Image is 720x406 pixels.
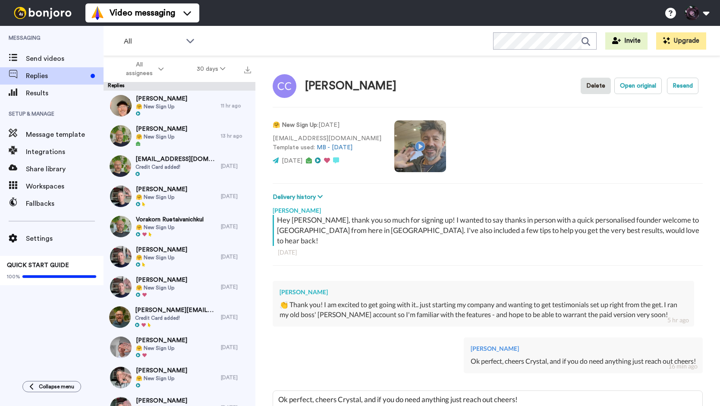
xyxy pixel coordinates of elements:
[136,133,187,140] span: 🤗 New Sign Up
[221,193,251,200] div: [DATE]
[273,202,703,215] div: [PERSON_NAME]
[221,374,251,381] div: [DATE]
[104,181,255,211] a: [PERSON_NAME]🤗 New Sign Up[DATE]
[280,300,687,320] div: 👏 Thank you! I am excited to get going with it.. just starting my company and wanting to get test...
[26,147,104,157] span: Integrations
[221,283,251,290] div: [DATE]
[221,102,251,109] div: 11 hr ago
[104,302,255,332] a: [PERSON_NAME][EMAIL_ADDRESS][DOMAIN_NAME]Credit Card added![DATE]
[136,194,187,201] span: 🤗 New Sign Up
[667,316,689,324] div: 5 hr ago
[22,381,81,392] button: Collapse menu
[221,163,251,170] div: [DATE]
[136,94,187,103] span: [PERSON_NAME]
[104,332,255,362] a: [PERSON_NAME]🤗 New Sign Up[DATE]
[614,78,662,94] button: Open original
[221,344,251,351] div: [DATE]
[26,129,104,140] span: Message template
[242,63,254,76] button: Export all results that match these filters now.
[667,78,698,94] button: Resend
[221,223,251,230] div: [DATE]
[26,233,104,244] span: Settings
[135,315,217,321] span: Credit Card added!
[104,242,255,272] a: [PERSON_NAME]🤗 New Sign Up[DATE]
[104,151,255,181] a: [EMAIL_ADDRESS][DOMAIN_NAME]Credit Card added![DATE]
[26,181,104,192] span: Workspaces
[244,66,251,73] img: export.svg
[110,186,132,207] img: 3d9aadb5-ec8d-4a16-bcd2-45614f6a49a5-thumb.jpg
[136,345,187,352] span: 🤗 New Sign Up
[104,362,255,393] a: [PERSON_NAME]🤗 New Sign Up[DATE]
[136,215,204,224] span: Vorakorn Ruetaivanichkul
[7,262,69,268] span: QUICK START GUIDE
[110,337,132,358] img: 6a42e8aa-c9a8-4302-90c1-d0547754cef2-thumb.jpg
[471,356,696,366] div: Ok perfect, cheers Crystal, and if you do need anything just reach out cheers!
[104,272,255,302] a: [PERSON_NAME]🤗 New Sign Up[DATE]
[135,155,217,164] span: [EMAIL_ADDRESS][DOMAIN_NAME]
[305,80,396,92] div: [PERSON_NAME]
[273,192,325,202] button: Delivery history
[278,248,698,257] div: [DATE]
[26,54,104,64] span: Send videos
[273,134,381,152] p: [EMAIL_ADDRESS][DOMAIN_NAME] Template used:
[26,198,104,209] span: Fallbacks
[136,224,204,231] span: 🤗 New Sign Up
[110,125,132,147] img: 52196ac7-b7bd-4e46-910c-c549236b790b-thumb.jpg
[39,383,74,390] span: Collapse menu
[136,284,187,291] span: 🤗 New Sign Up
[273,121,381,130] p: : [DATE]
[180,61,242,77] button: 30 days
[110,155,131,177] img: 3e171f2a-8c1a-4003-8a59-003ea36dbb8d-thumb.jpg
[26,71,87,81] span: Replies
[136,125,187,133] span: [PERSON_NAME]
[10,7,75,19] img: bj-logo-header-white.svg
[273,74,296,98] img: Image of Crystal Clark
[136,397,187,405] span: [PERSON_NAME]
[26,164,104,174] span: Share library
[110,7,175,19] span: Video messaging
[273,122,317,128] strong: 🤗 New Sign Up
[280,288,687,296] div: [PERSON_NAME]
[110,246,132,268] img: 5ca9e2c7-4c05-4a82-9f85-54e3d187bfe2-thumb.jpg
[136,336,187,345] span: [PERSON_NAME]
[136,185,187,194] span: [PERSON_NAME]
[91,6,104,20] img: vm-color.svg
[221,132,251,139] div: 13 hr ago
[122,60,157,78] span: All assignees
[277,215,701,246] div: Hey [PERSON_NAME], thank you so much for signing up! I wanted to say thanks in person with a quic...
[109,306,131,328] img: ac519f94-ef5f-4835-b5e1-51563c9d4347-thumb.jpg
[136,366,187,375] span: [PERSON_NAME]
[104,91,255,121] a: [PERSON_NAME]🤗 New Sign Up11 hr ago
[135,306,217,315] span: [PERSON_NAME][EMAIL_ADDRESS][DOMAIN_NAME]
[282,158,302,164] span: [DATE]
[136,276,187,284] span: [PERSON_NAME]
[221,253,251,260] div: [DATE]
[581,78,611,94] button: Delete
[471,344,696,353] div: [PERSON_NAME]
[104,82,255,91] div: Replies
[104,121,255,151] a: [PERSON_NAME]🤗 New Sign Up13 hr ago
[7,273,20,280] span: 100%
[104,211,255,242] a: Vorakorn Ruetaivanichkul🤗 New Sign Up[DATE]
[221,314,251,321] div: [DATE]
[656,32,706,50] button: Upgrade
[110,216,132,237] img: f33cda64-340f-4753-b3ac-5768991b72f7-thumb.jpg
[136,254,187,261] span: 🤗 New Sign Up
[105,57,180,81] button: All assignees
[605,32,648,50] button: Invite
[668,362,698,371] div: 16 min ago
[26,88,104,98] span: Results
[317,145,352,151] a: MB - [DATE]
[110,95,132,116] img: 58b876fa-fb37-4538-b864-c352bbcb31ba-thumb.jpg
[110,276,132,298] img: db8ce8f7-37e6-45f1-b482-8a4a7fdb2a22-thumb.jpg
[136,375,187,382] span: 🤗 New Sign Up
[136,245,187,254] span: [PERSON_NAME]
[136,103,187,110] span: 🤗 New Sign Up
[124,36,182,47] span: All
[110,367,132,388] img: 605b730f-86d2-4b1c-ad08-0fdc43cc8c10-thumb.jpg
[135,164,217,170] span: Credit Card added!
